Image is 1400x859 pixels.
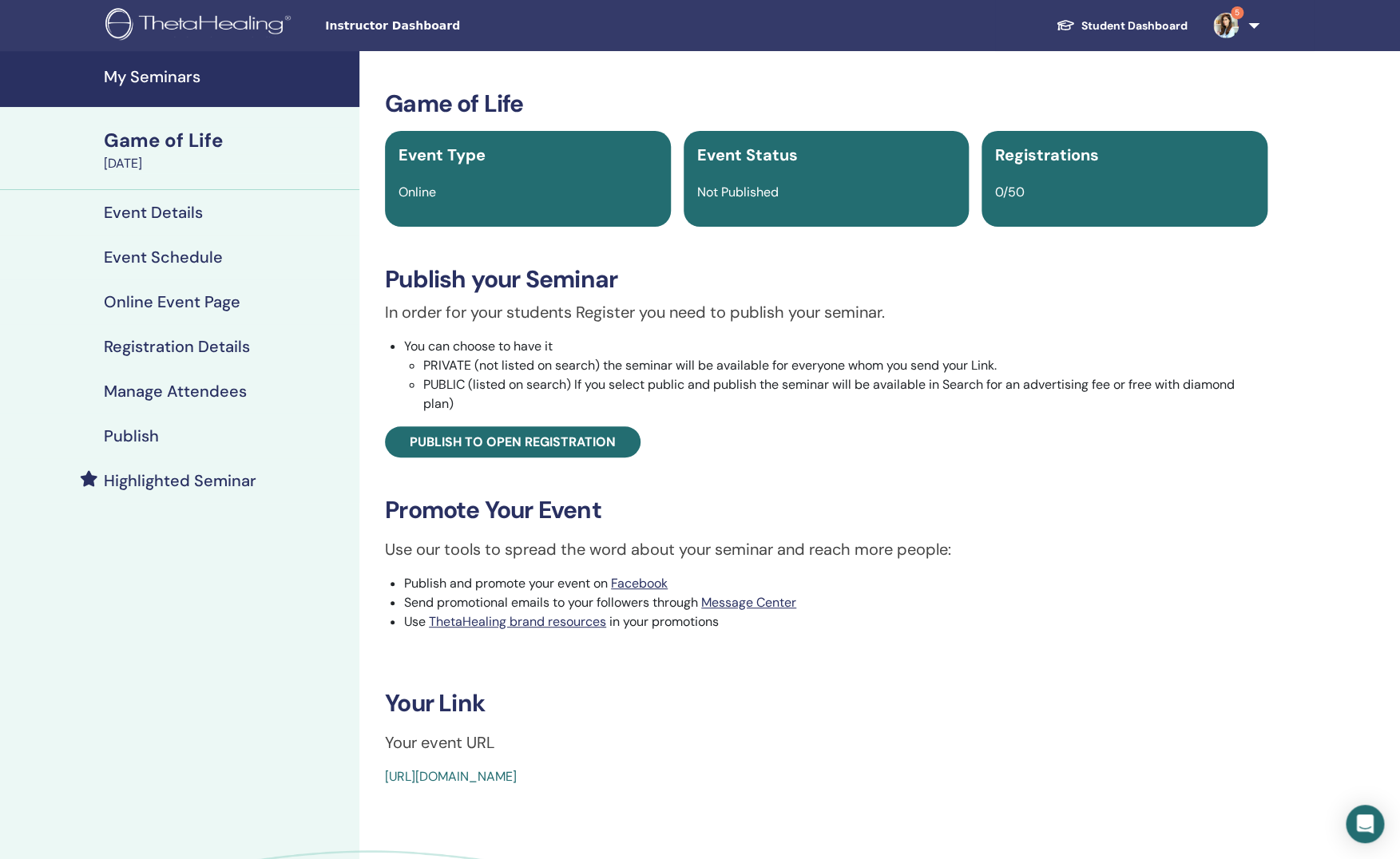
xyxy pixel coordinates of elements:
[385,300,1267,324] p: In order for your students Register you need to publish your seminar.
[1056,18,1075,32] img: graduation-cap-white.svg
[697,184,779,200] span: Not Published
[104,426,159,445] h4: Publish
[1213,13,1239,38] img: default.jpg
[995,144,1099,165] span: Registrations
[404,574,1267,593] li: Publish and promote your event on
[385,730,1267,754] p: Your event URL
[385,496,1267,525] h3: Promote Your Event
[1346,805,1384,843] div: Open Intercom Messenger
[1043,11,1200,41] a: Student Dashboard
[385,265,1267,294] h3: Publish your Seminar
[410,433,616,450] span: Publish to open registration
[404,612,1267,631] li: Use in your promotions
[399,144,486,165] span: Event Type
[385,689,1267,718] h3: Your Link
[423,356,1267,375] li: PRIVATE (not listed on search) the seminar will be available for everyone whom you send your Link.
[104,382,247,401] h4: Manage Attendees
[429,613,606,630] a: ThetaHealing brand resources
[104,247,223,267] h4: Event Schedule
[105,8,296,44] img: logo.png
[385,89,1267,118] h3: Game of Life
[1231,6,1243,19] span: 5
[104,127,350,154] div: Game of Life
[404,337,1267,414] li: You can choose to have it
[104,203,203,222] h4: Event Details
[385,768,517,785] a: [URL][DOMAIN_NAME]
[385,426,641,457] a: Publish to open registration
[404,593,1267,612] li: Send promotional emails to your followers through
[611,575,668,592] a: Facebook
[697,144,798,165] span: Event Status
[701,594,796,611] a: Message Center
[94,127,359,173] a: Game of Life[DATE]
[104,292,240,311] h4: Online Event Page
[385,537,1267,561] p: Use our tools to spread the word about your seminar and reach more people:
[399,184,436,200] span: Online
[104,67,350,86] h4: My Seminars
[423,375,1267,414] li: PUBLIC (listed on search) If you select public and publish the seminar will be available in Searc...
[104,471,256,490] h4: Highlighted Seminar
[104,154,350,173] div: [DATE]
[325,18,565,34] span: Instructor Dashboard
[995,184,1025,200] span: 0/50
[104,337,250,356] h4: Registration Details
